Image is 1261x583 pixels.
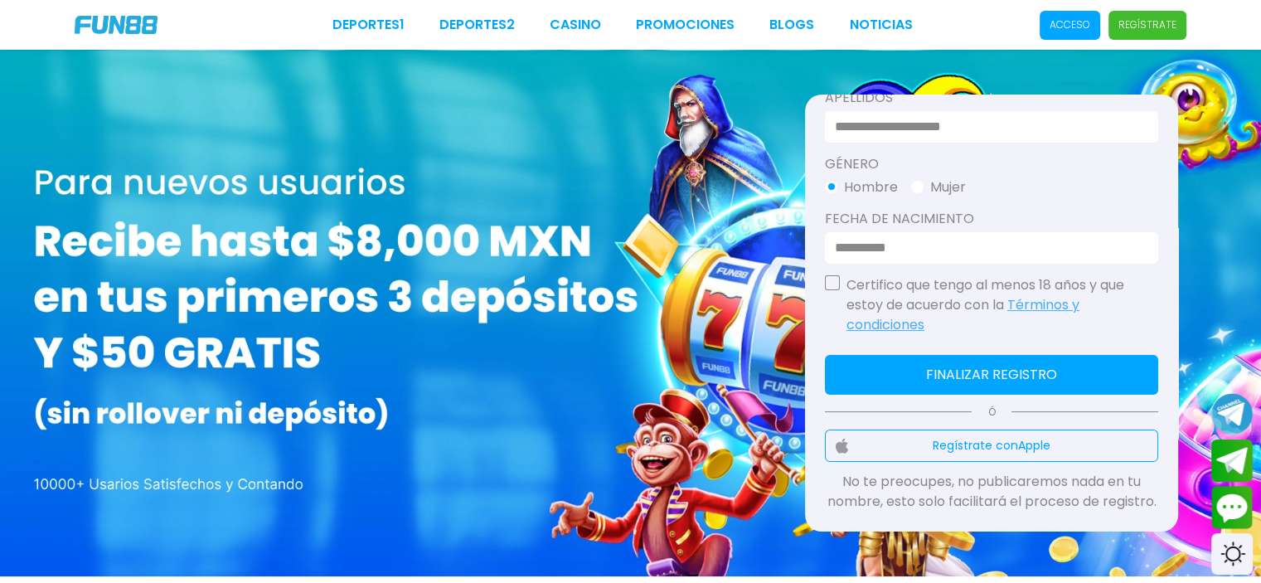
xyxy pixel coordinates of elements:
[825,430,1158,462] button: Regístrate conApple
[1211,486,1253,529] button: Contact customer service
[825,355,1158,395] button: Finalizar registro
[75,16,158,34] img: Company Logo
[1118,17,1176,32] p: Regístrate
[1211,440,1253,483] button: Join telegram
[846,295,1079,334] a: Términos y condiciones
[825,154,1158,174] label: Género
[846,275,1158,335] p: Certifico que tengo al menos 18 años y que estoy de acuerdo con la
[849,15,912,35] a: NOTICIAS
[1211,392,1253,435] button: Join telegram channel
[825,177,898,197] button: Hombre
[769,15,814,35] a: BLOGS
[825,472,1158,512] p: No te preocupes, no publicaremos nada en tu nombre, esto solo facilitará el proceso de registro.
[636,15,735,35] a: Promociones
[332,15,405,35] a: Deportes1
[825,88,1158,108] label: Apellidos
[825,209,1158,229] label: Fecha de Nacimiento
[1211,533,1253,575] div: Switch theme
[439,15,515,35] a: Deportes2
[911,177,966,197] button: Mujer
[825,405,1158,420] p: Ó
[550,15,601,35] a: CASINO
[1050,17,1090,32] p: Acceso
